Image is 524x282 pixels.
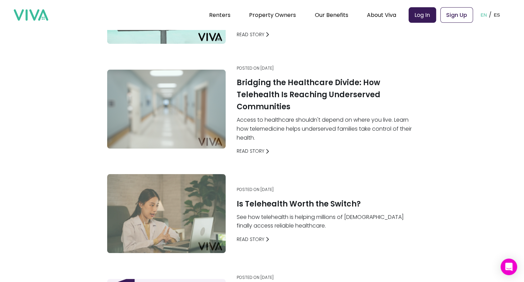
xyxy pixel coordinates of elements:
[237,75,414,115] a: Bridging the Healthcare Divide: How Telehealth Is Reaching Underserved Communities
[440,7,473,23] a: Sign Up
[237,197,361,213] a: Is Telehealth Worth the Switch?
[237,31,271,38] a: Read Story
[209,11,230,19] a: Renters
[315,6,348,23] div: Our Benefits
[237,198,361,210] h1: Is Telehealth Worth the Switch?
[409,7,436,23] a: Log In
[237,213,414,230] p: See how telehealth is helping millions of [DEMOGRAPHIC_DATA] finally access reliable healthcare.
[264,236,270,242] img: arrow
[264,148,270,154] img: arrow
[237,187,274,192] p: Posted on [DATE]
[492,4,502,26] button: ES
[107,174,226,253] img: Is Telehealth Worth the Switch?
[237,236,271,243] a: Read Story
[107,70,226,149] img: Bridging the Healthcare Divide: How Telehealth Is Reaching Underserved Communities
[367,6,396,23] div: About Viva
[237,275,274,280] p: Posted on [DATE]
[237,66,274,71] p: Posted on [DATE]
[237,115,414,142] p: Access to healthcare shouldn't depend on where you live. Learn how telemedicine helps underserved...
[264,31,270,38] img: arrow
[237,148,271,155] a: Read Story
[14,9,48,21] img: viva
[501,259,517,275] div: Open Intercom Messenger
[489,10,492,20] p: /
[237,77,414,113] h1: Bridging the Healthcare Divide: How Telehealth Is Reaching Underserved Communities
[249,11,296,19] a: Property Owners
[479,4,489,26] button: EN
